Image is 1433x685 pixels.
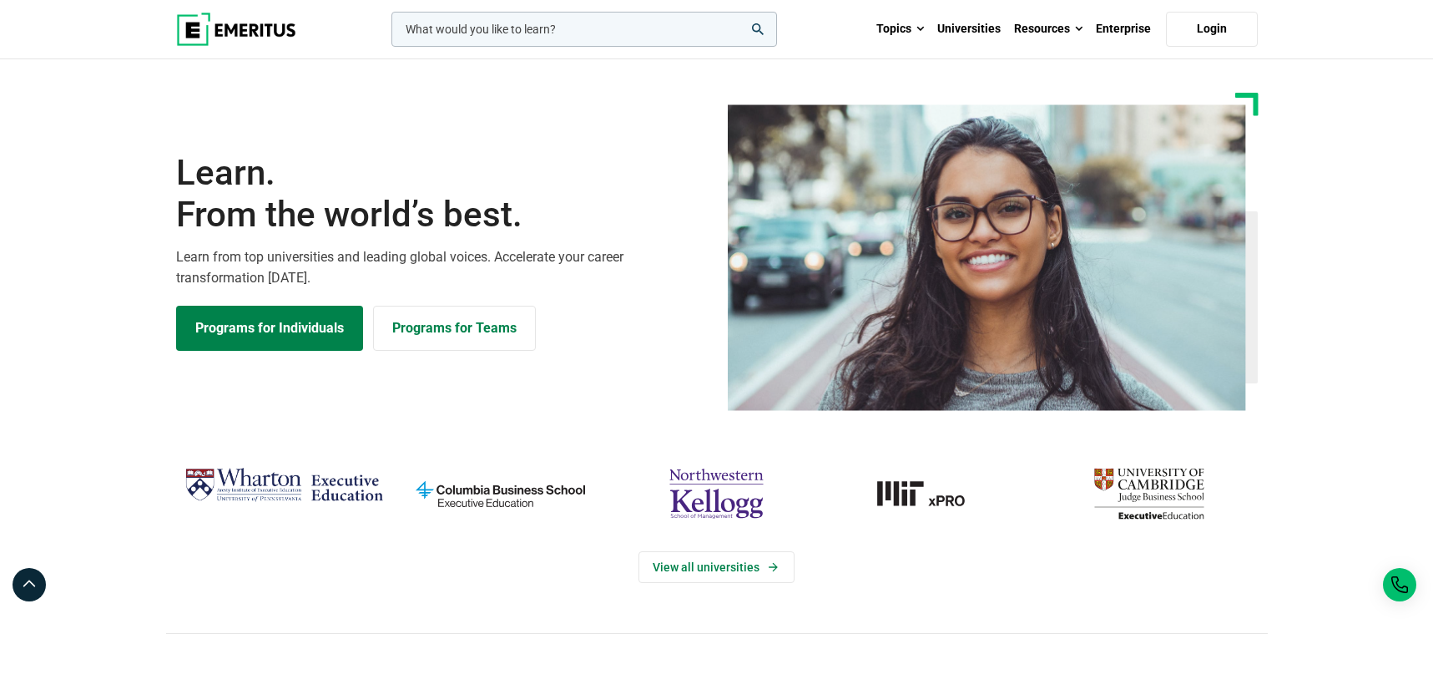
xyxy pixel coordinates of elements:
[184,461,384,510] img: Wharton Executive Education
[176,306,363,351] a: Explore Programs
[1166,12,1258,47] a: Login
[617,461,816,526] img: northwestern-kellogg
[391,12,777,47] input: woocommerce-product-search-field-0
[833,461,1032,526] img: MIT xPRO
[176,152,707,236] h1: Learn.
[176,194,707,236] span: From the world’s best.
[728,104,1246,411] img: Learn from the world's best
[833,461,1032,526] a: MIT-xPRO
[373,306,536,351] a: Explore for Business
[638,551,795,583] a: View Universities
[176,246,707,289] p: Learn from top universities and leading global voices. Accelerate your career transformation [DATE].
[401,461,600,526] img: columbia-business-school
[1049,461,1249,526] img: cambridge-judge-business-school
